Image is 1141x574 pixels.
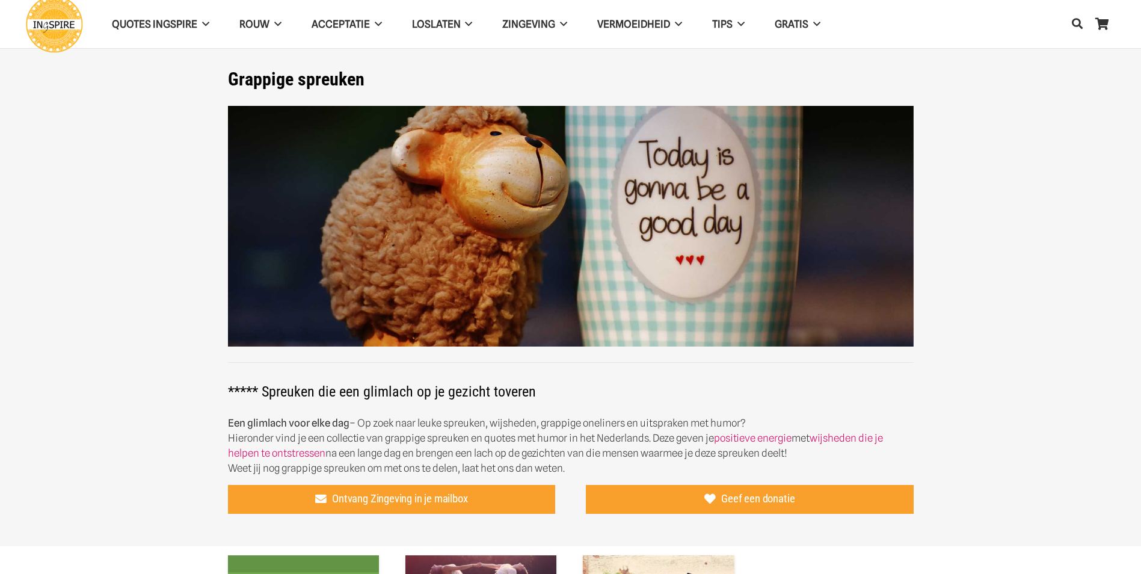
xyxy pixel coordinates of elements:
a: positieve energie [714,432,792,444]
a: GRATISGRATIS Menu [760,9,835,40]
a: ROUWROUW Menu [224,9,297,40]
h1: Grappige spreuken [228,69,914,90]
span: VERMOEIDHEID Menu [670,9,682,39]
img: Leuke korte spreuken en grappige oneliners gezegden leuke spreuken voor op facebook - grappige qu... [228,106,914,347]
a: Spreuk: Ik ben niet perfecd, wat is daar mis mee [228,557,379,569]
a: TIPSTIPS Menu [697,9,760,40]
span: QUOTES INGSPIRE [112,18,197,30]
a: Je hoeft niet prettig gestoord te zijn om mijn vriend te zijn maar het helpt wel [405,557,556,569]
span: Ontvang Zingeving in je mailbox [332,492,467,505]
a: Geef een donatie [586,485,914,514]
a: ZingevingZingeving Menu [487,9,582,40]
span: Geef een donatie [721,492,795,505]
a: Zoeken [1065,10,1089,39]
span: VERMOEIDHEID [597,18,670,30]
span: ROUW Menu [269,9,281,39]
a: AcceptatieAcceptatie Menu [297,9,397,40]
h2: ***** Spreuken die een glimlach op je gezicht toveren [228,368,914,400]
span: ROUW [239,18,269,30]
a: VERMOEIDHEIDVERMOEIDHEID Menu [582,9,697,40]
span: GRATIS [775,18,808,30]
span: QUOTES INGSPIRE Menu [197,9,209,39]
span: Loslaten Menu [461,9,473,39]
span: Acceptatie Menu [370,9,382,39]
span: TIPS Menu [733,9,745,39]
strong: Een glimlach voor elke dag [228,417,349,429]
a: LoslatenLoslaten Menu [397,9,488,40]
span: Loslaten [412,18,461,30]
span: TIPS [712,18,733,30]
span: Zingeving Menu [555,9,567,39]
a: Ontvang Zingeving in je mailbox [228,485,556,514]
a: QUOTES INGSPIREQUOTES INGSPIRE Menu [97,9,224,40]
span: Acceptatie [312,18,370,30]
span: Zingeving [502,18,555,30]
a: Wie handelt vanuit passie heeft geen werk maar een leven [583,557,734,569]
p: – Op zoek naar leuke spreuken, wijsheden, grappige oneliners en uitspraken met humor? Hieronder v... [228,416,914,476]
span: GRATIS Menu [808,9,820,39]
